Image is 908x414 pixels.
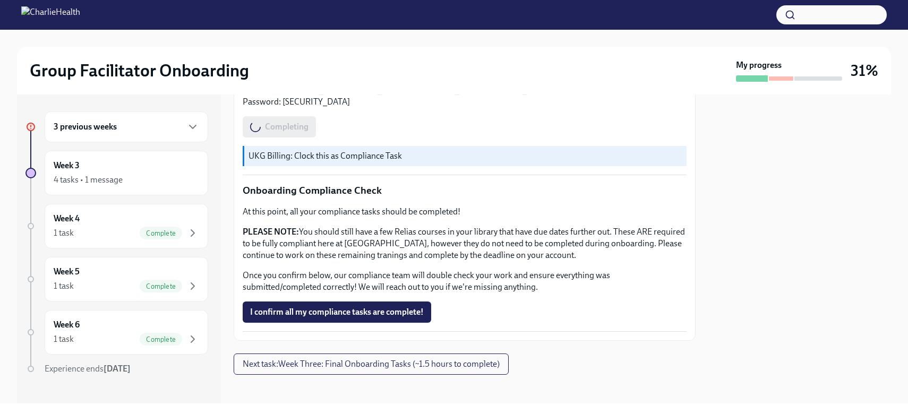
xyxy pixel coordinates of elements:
[243,227,299,237] strong: PLEASE NOTE:
[30,60,249,81] h2: Group Facilitator Onboarding
[25,257,208,301] a: Week 51 taskComplete
[54,333,74,345] div: 1 task
[243,359,500,369] span: Next task : Week Three: Final Onboarding Tasks (~1.5 hours to complete)
[54,280,74,292] div: 1 task
[140,282,182,290] span: Complete
[54,227,74,239] div: 1 task
[54,174,123,186] div: 4 tasks • 1 message
[243,206,687,218] p: At this point, all your compliance tasks should be completed!
[234,353,509,375] button: Next task:Week Three: Final Onboarding Tasks (~1.5 hours to complete)
[243,226,687,261] p: You should still have a few Relias courses in your library that have due dates further out. These...
[54,121,117,133] h6: 3 previous weeks
[104,364,131,374] strong: [DATE]
[243,270,687,293] p: Once you confirm below, our compliance team will double check your work and ensure everything was...
[736,59,782,71] strong: My progress
[25,151,208,195] a: Week 34 tasks • 1 message
[54,266,80,278] h6: Week 5
[54,319,80,331] h6: Week 6
[250,307,424,317] span: I confirm all my compliance tasks are complete!
[243,184,687,197] p: Onboarding Compliance Check
[25,310,208,355] a: Week 61 taskComplete
[54,160,80,171] h6: Week 3
[21,6,80,23] img: CharlieHealth
[140,335,182,343] span: Complete
[45,111,208,142] div: 3 previous weeks
[851,61,878,80] h3: 31%
[45,364,131,374] span: Experience ends
[243,301,431,323] button: I confirm all my compliance tasks are complete!
[140,229,182,237] span: Complete
[25,204,208,248] a: Week 41 taskComplete
[54,213,80,225] h6: Week 4
[249,150,682,162] p: UKG Billing: Clock this as Compliance Task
